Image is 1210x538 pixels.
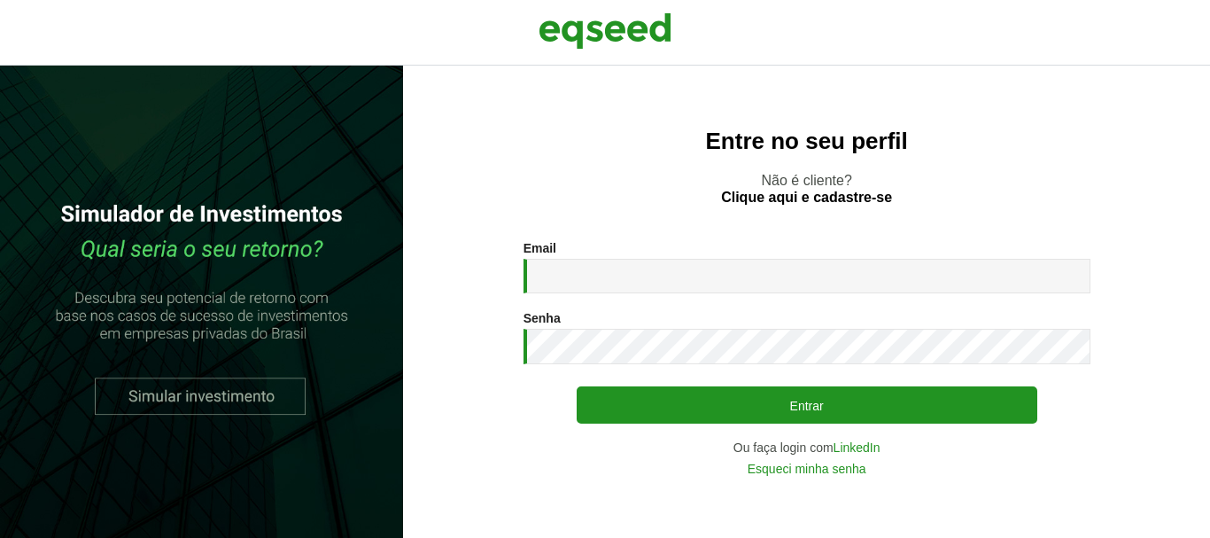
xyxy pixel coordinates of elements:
[834,441,880,454] a: LinkedIn
[524,312,561,324] label: Senha
[524,441,1090,454] div: Ou faça login com
[438,129,1175,154] h2: Entre no seu perfil
[524,242,556,254] label: Email
[577,386,1037,424] button: Entrar
[539,9,671,53] img: EqSeed Logo
[721,191,892,205] a: Clique aqui e cadastre-se
[438,172,1175,206] p: Não é cliente?
[748,463,866,475] a: Esqueci minha senha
